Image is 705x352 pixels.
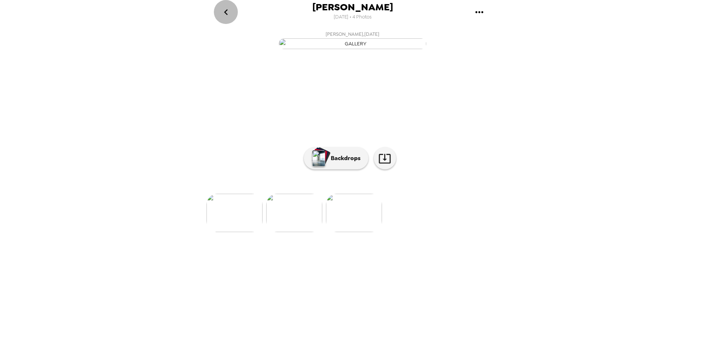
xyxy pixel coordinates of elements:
img: gallery [279,38,426,49]
img: gallery [326,194,382,232]
span: [PERSON_NAME] , [DATE] [326,30,379,38]
span: [DATE] • 4 Photos [334,12,372,22]
span: [PERSON_NAME] [312,2,393,12]
button: [PERSON_NAME],[DATE] [205,28,500,51]
button: Backdrops [304,147,368,169]
p: Backdrops [327,154,361,163]
img: gallery [206,194,263,232]
img: gallery [266,194,322,232]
